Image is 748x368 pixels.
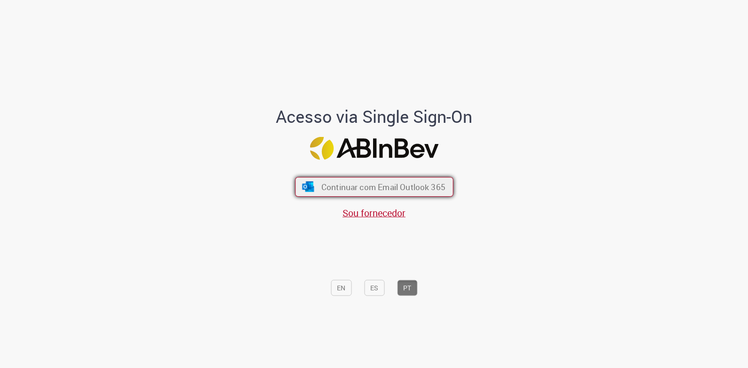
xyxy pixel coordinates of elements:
span: Continuar com Email Outlook 365 [321,181,445,192]
img: ícone Azure/Microsoft 360 [301,182,315,192]
a: Sou fornecedor [343,207,405,219]
button: EN [331,280,351,296]
button: PT [397,280,417,296]
button: ícone Azure/Microsoft 360 Continuar com Email Outlook 365 [295,177,453,197]
h1: Acesso via Single Sign-On [244,107,505,126]
button: ES [364,280,384,296]
img: Logo ABInBev [310,137,438,160]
